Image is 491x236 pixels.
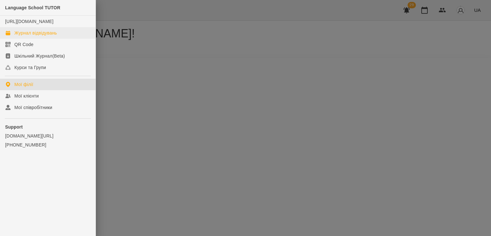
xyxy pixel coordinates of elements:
span: Language School TUTOR [5,5,60,10]
div: QR Code [14,41,34,48]
div: Журнал відвідувань [14,30,57,36]
a: [URL][DOMAIN_NAME] [5,19,53,24]
a: [PHONE_NUMBER] [5,142,90,148]
p: Support [5,124,90,130]
div: Мої філії [14,81,33,88]
div: Курси та Групи [14,64,46,71]
div: Мої співробітники [14,104,52,111]
a: [DOMAIN_NAME][URL] [5,133,90,139]
div: Мої клієнти [14,93,39,99]
div: Шкільний Журнал(Beta) [14,53,65,59]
